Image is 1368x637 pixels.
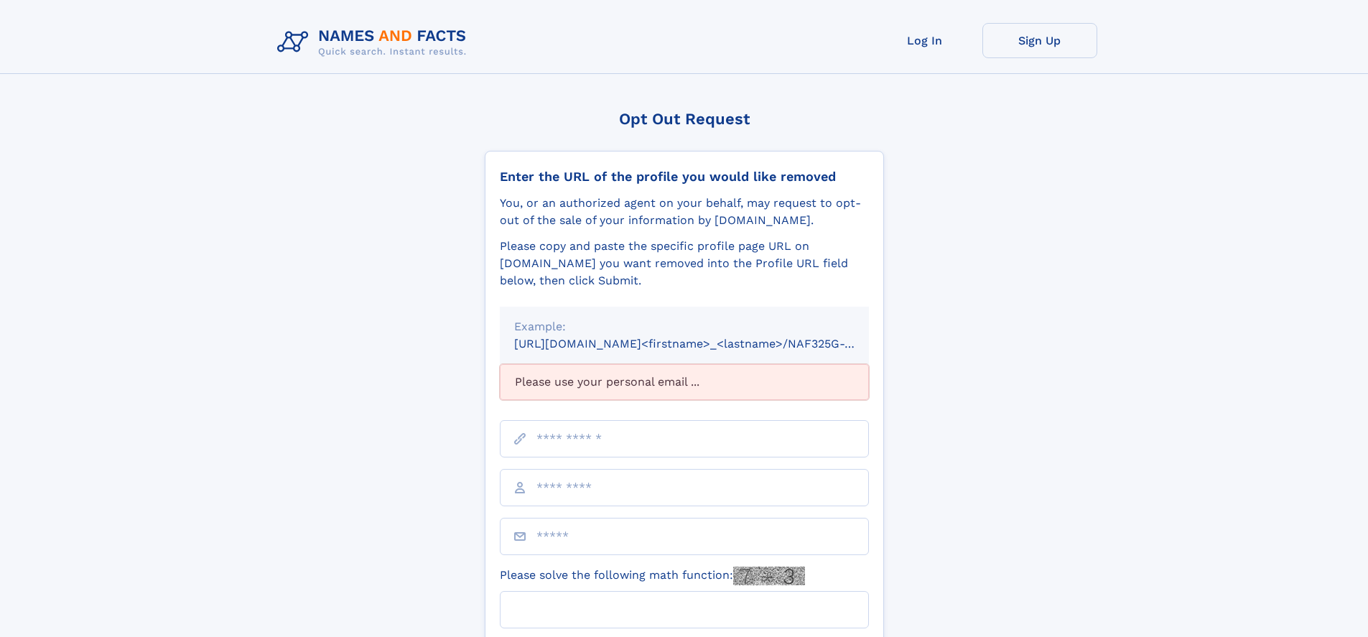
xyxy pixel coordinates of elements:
a: Log In [867,23,982,58]
div: You, or an authorized agent on your behalf, may request to opt-out of the sale of your informatio... [500,195,869,229]
div: Please copy and paste the specific profile page URL on [DOMAIN_NAME] you want removed into the Pr... [500,238,869,289]
img: Logo Names and Facts [271,23,478,62]
a: Sign Up [982,23,1097,58]
label: Please solve the following math function: [500,567,805,585]
small: [URL][DOMAIN_NAME]<firstname>_<lastname>/NAF325G-xxxxxxxx [514,337,896,350]
div: Enter the URL of the profile you would like removed [500,169,869,185]
div: Example: [514,318,855,335]
div: Please use your personal email ... [500,364,869,400]
div: Opt Out Request [485,110,884,128]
